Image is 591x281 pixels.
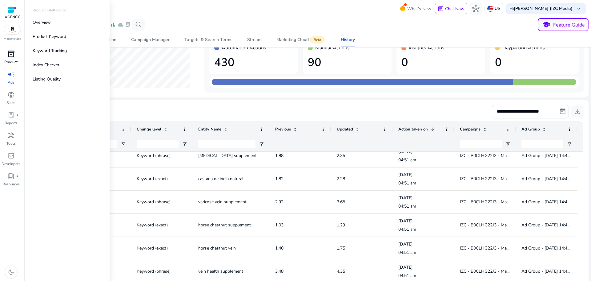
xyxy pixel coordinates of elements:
p: Feature Guide [553,21,585,29]
span: cloud [118,22,124,28]
span: Keyword (phrase) [137,199,171,205]
div: Campaign Manager [131,38,170,42]
span: 2.35 [337,153,345,159]
p: US [495,3,501,14]
p: Chat Now [445,6,464,12]
input: Campaigns Filter Input [460,140,502,148]
span: 1.29 [337,222,345,228]
span: lab_profile [7,111,15,119]
span: handyman [7,132,15,139]
span: 1.75 [337,245,345,251]
input: Change level Filter Input [137,140,179,148]
span: 3.48 [275,268,283,274]
p: Reports [5,120,18,126]
span: Keyword (phrase) [137,268,171,274]
span: code_blocks [7,152,15,159]
span: 1.88 [275,153,283,159]
p: 04:51 am [398,157,449,163]
span: 1.40 [275,245,283,251]
div: History [341,38,355,42]
h4: Manual Actions [315,45,350,51]
span: bar_chart [110,22,116,28]
span: IZC - B0CLHG22J3 - Manual [460,245,515,251]
p: 04:51 am [398,203,449,209]
p: Resources [2,181,20,187]
p: 04:51 am [398,226,449,233]
h1: 0 [495,56,574,69]
p: Listing Quality [33,76,61,82]
button: Open Filter Menu [182,142,187,147]
p: Tools [6,141,16,146]
div: Targets & Search Terms [184,38,232,42]
p: [DATE] [398,149,449,155]
button: Open Filter Menu [567,142,572,147]
h1: 0 [401,56,480,69]
img: us.svg [487,6,493,12]
span: dark_mode [7,268,15,276]
p: 04:51 am [398,180,449,186]
span: download [574,108,581,115]
span: IZC - B0CLHG22J3 - Manual [460,199,515,205]
div: Marketing Cloud [276,37,326,42]
p: Index Checker [33,62,59,68]
span: Ad Group - [DATE] 14:44:45.134 [521,268,584,274]
span: hub [472,5,480,12]
button: Open Filter Menu [259,142,264,147]
span: Keyword (phrase) [137,153,171,159]
button: schoolFeature Guide [538,18,589,31]
span: inventory_2 [7,50,15,58]
h4: Dayparting Actions [502,45,545,51]
span: Ad Group - [DATE] 14:44:45.134 [521,222,584,228]
span: Entity Name [198,126,221,132]
button: download [571,105,584,118]
span: castana de india natural [198,176,243,182]
span: Ad Group - [DATE] 14:44:45.134 [521,153,584,159]
span: What's New [407,3,431,14]
span: IZC - B0CLHG22J3 - Manual [460,268,515,274]
span: IZC - B0CLHG22J3 - Manual [460,176,515,182]
span: IZC - B0CLHG22J3 - Manual [460,153,515,159]
h1: 430 [214,56,293,69]
p: [DATE] [398,172,449,178]
p: AGENCY [5,14,20,20]
input: Ad Group Filter Input [521,140,563,148]
div: Stream [247,38,262,42]
button: search_insights [132,19,145,31]
span: varicose vein supplement [198,199,247,205]
button: chatChat Now [435,3,467,14]
p: [DATE] [398,264,449,271]
p: Product Keyword [33,33,66,40]
span: 2.28 [337,176,345,182]
p: Keyword Tracking [33,48,67,54]
span: book_4 [7,172,15,180]
p: [DATE] [398,218,449,224]
span: fiber_manual_record [16,175,18,177]
h4: Automation Actions [222,45,266,51]
span: Beta [310,36,325,43]
span: Keyword (exact) [137,176,168,182]
button: Open Filter Menu [121,142,126,147]
p: Marketplace [4,37,21,41]
p: [DATE] [398,241,449,247]
span: 1.03 [275,222,283,228]
span: 1.82 [275,176,283,182]
span: donut_small [7,91,15,98]
span: IZC - B0CLHG22J3 - Manual [460,222,515,228]
span: fiber_manual_record [16,114,18,116]
span: lab_profile [125,22,131,28]
span: Action taken on [398,126,428,132]
b: [PERSON_NAME] (IZC Media) [514,6,573,11]
span: Keyword (exact) [137,245,168,251]
p: Overview [33,19,51,26]
span: horse chestnut vein [198,245,236,251]
p: Developers [2,161,20,167]
p: Product Intelligence [33,7,66,13]
span: [MEDICAL_DATA] supplement [198,153,257,159]
p: Product [4,59,18,65]
img: amazon.svg [4,25,21,34]
button: Open Filter Menu [505,142,510,147]
p: 04:51 am [398,273,449,279]
span: Ad Group - [DATE] 14:44:45.134 [521,245,584,251]
span: 3.65 [337,199,345,205]
span: Keyword (exact) [137,222,168,228]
